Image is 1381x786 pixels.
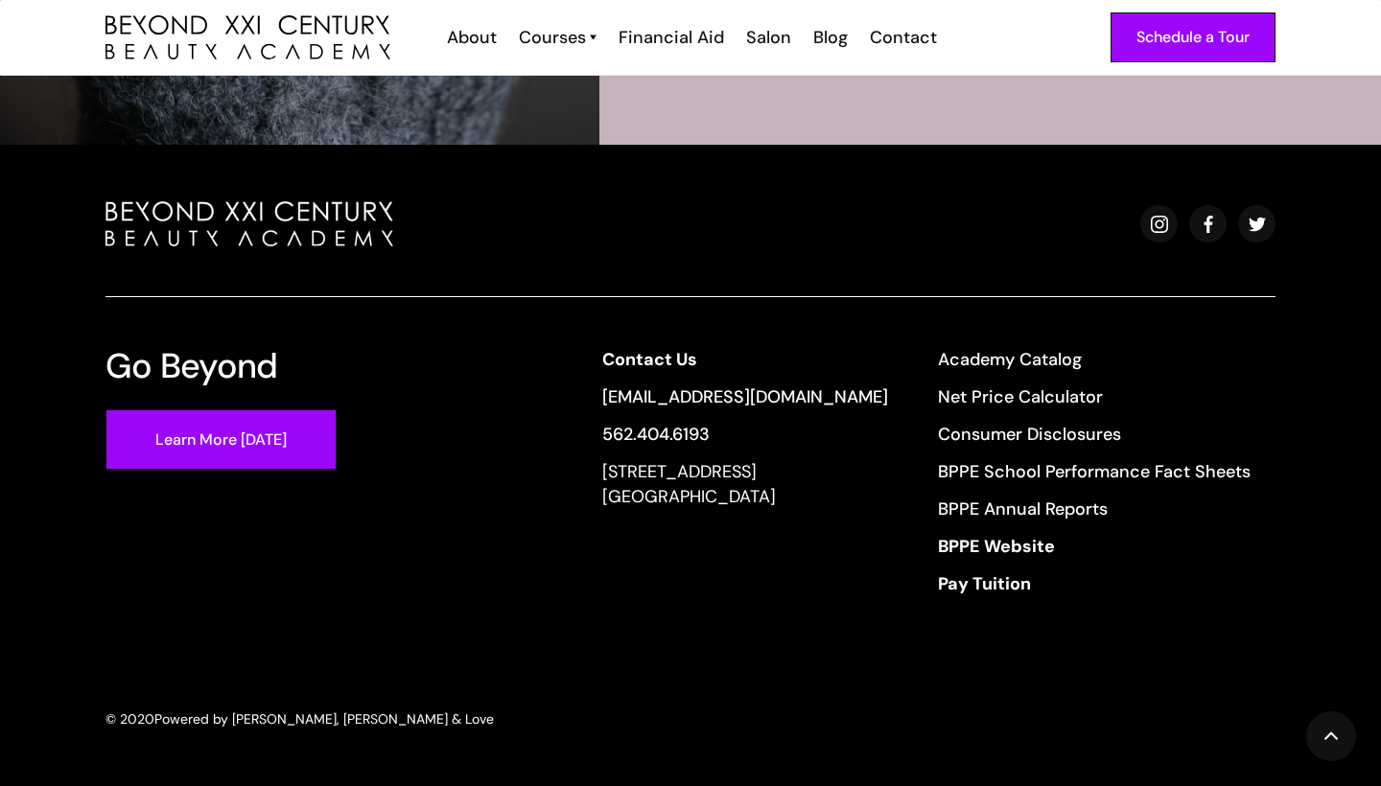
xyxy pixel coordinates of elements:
a: Contact [857,25,947,50]
div: Schedule a Tour [1136,25,1250,50]
strong: BPPE Website [938,535,1055,558]
a: Salon [734,25,801,50]
div: Contact [870,25,937,50]
a: Net Price Calculator [938,384,1251,409]
a: About [434,25,506,50]
a: BPPE Annual Reports [938,497,1251,521]
h3: Go Beyond [105,347,278,384]
a: Consumer Disclosures [938,422,1251,447]
a: Schedule a Tour [1111,12,1276,62]
a: Pay Tuition [938,571,1251,596]
div: © 2020 [105,708,154,729]
a: [EMAIL_ADDRESS][DOMAIN_NAME] [602,384,888,409]
img: beyond beauty logo [105,201,393,246]
div: About [447,25,497,50]
a: 562.404.6193 [602,422,888,447]
strong: Pay Tuition [938,572,1031,595]
a: home [105,15,390,60]
a: BPPE Website [938,534,1251,559]
div: Salon [746,25,791,50]
a: Academy Catalog [938,347,1251,372]
a: Courses [519,25,597,50]
a: Financial Aid [606,25,734,50]
a: Contact Us [602,347,888,372]
div: [STREET_ADDRESS] [GEOGRAPHIC_DATA] [602,459,888,509]
div: Powered by [PERSON_NAME], [PERSON_NAME] & Love [154,708,494,729]
strong: Contact Us [602,348,697,371]
a: Blog [801,25,857,50]
div: Courses [519,25,586,50]
div: Blog [813,25,848,50]
a: Learn More [DATE] [105,409,337,470]
img: beyond 21st century beauty academy logo [105,15,390,60]
div: Financial Aid [619,25,724,50]
a: BPPE School Performance Fact Sheets [938,459,1251,484]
